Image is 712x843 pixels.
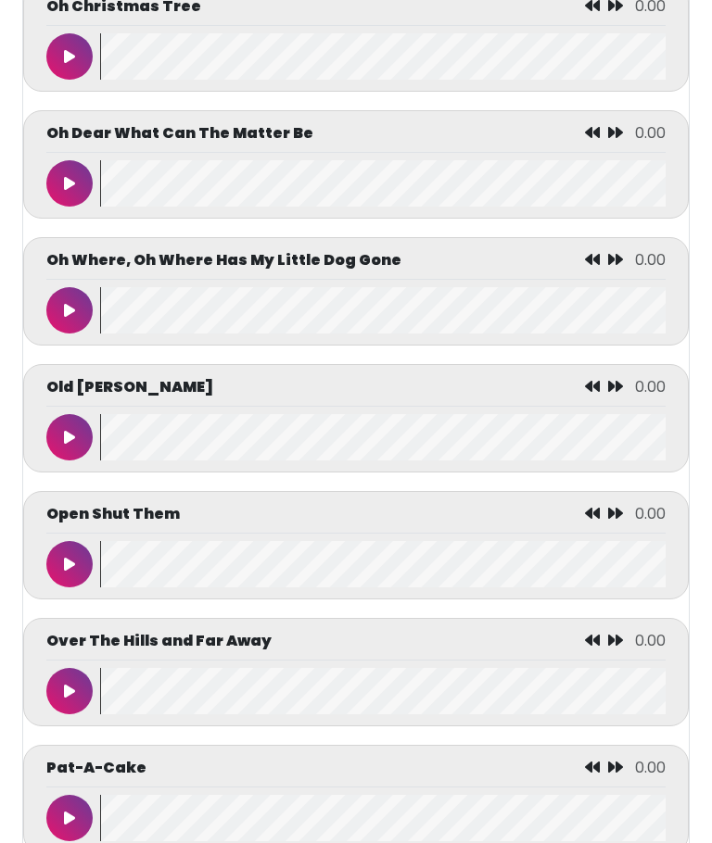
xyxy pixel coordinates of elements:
span: 0.00 [635,504,666,525]
span: 0.00 [635,123,666,145]
p: Oh Dear What Can The Matter Be [46,123,313,145]
p: Over The Hills and Far Away [46,631,272,653]
p: Open Shut Them [46,504,180,526]
p: Oh Where, Oh Where Has My Little Dog Gone [46,250,401,272]
span: 0.00 [635,631,666,652]
span: 0.00 [635,377,666,398]
p: Old [PERSON_NAME] [46,377,213,399]
span: 0.00 [635,250,666,271]
span: 0.00 [635,758,666,779]
p: Pat-A-Cake [46,758,146,780]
